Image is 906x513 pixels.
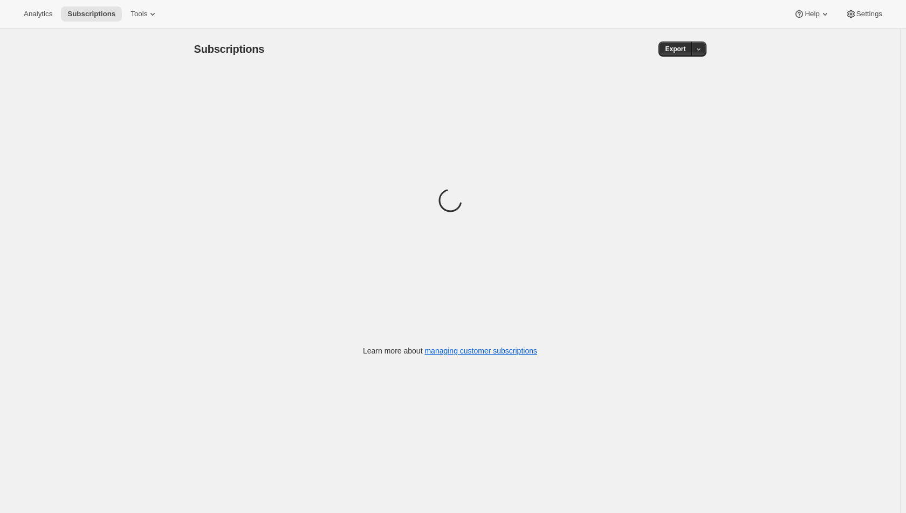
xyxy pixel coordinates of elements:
[856,10,882,18] span: Settings
[787,6,836,22] button: Help
[67,10,115,18] span: Subscriptions
[839,6,889,22] button: Settings
[194,43,265,55] span: Subscriptions
[665,45,685,53] span: Export
[131,10,147,18] span: Tools
[424,346,537,355] a: managing customer subscriptions
[363,345,537,356] p: Learn more about
[658,41,692,57] button: Export
[124,6,164,22] button: Tools
[805,10,819,18] span: Help
[24,10,52,18] span: Analytics
[61,6,122,22] button: Subscriptions
[17,6,59,22] button: Analytics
